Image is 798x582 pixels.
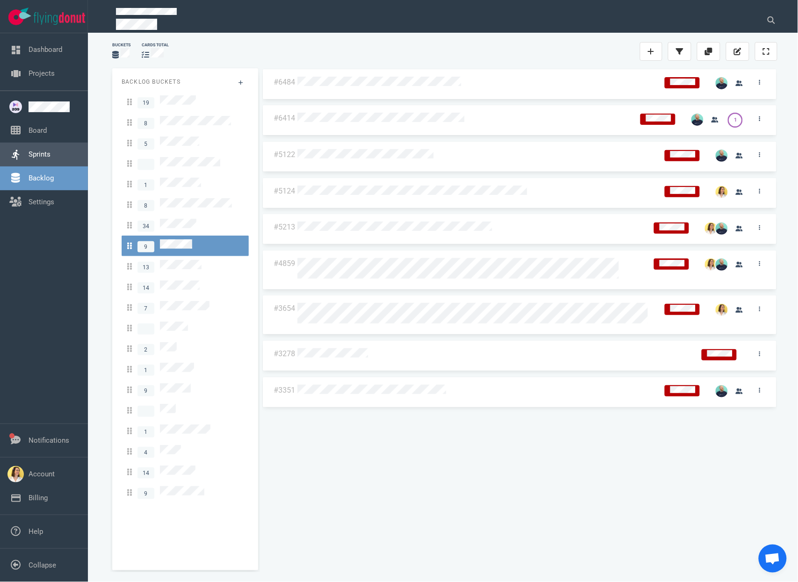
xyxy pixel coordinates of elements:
[138,138,154,150] span: 5
[705,223,717,235] img: 26
[122,380,249,400] a: 9
[29,174,54,182] a: Backlog
[122,194,249,215] a: 8
[29,126,47,135] a: Board
[716,259,728,271] img: 26
[138,221,154,232] span: 34
[759,545,787,573] div: Ouvrir le chat
[138,385,154,396] span: 9
[122,133,249,153] a: 5
[734,116,737,124] div: 1
[691,114,704,126] img: 26
[122,112,249,133] a: 8
[716,77,728,89] img: 26
[138,200,154,211] span: 8
[122,92,249,112] a: 19
[716,150,728,162] img: 26
[29,561,56,569] a: Collapse
[138,118,154,129] span: 8
[122,78,249,86] p: Backlog Buckets
[138,282,154,294] span: 14
[122,338,249,359] a: 2
[138,262,154,273] span: 13
[122,462,249,482] a: 14
[274,114,296,122] a: #6414
[122,482,249,503] a: 9
[274,223,296,231] a: #5213
[274,187,296,195] a: #5124
[29,494,48,502] a: Billing
[122,277,249,297] a: 14
[274,386,296,395] a: #3351
[274,150,296,159] a: #5122
[122,174,249,194] a: 1
[274,259,296,268] a: #4859
[122,297,249,318] a: 7
[138,365,154,376] span: 1
[138,97,154,108] span: 19
[716,186,728,198] img: 26
[274,349,296,358] a: #3278
[138,180,154,191] span: 1
[142,42,169,48] div: cards total
[138,488,154,499] span: 9
[274,304,296,313] a: #3654
[138,303,154,314] span: 7
[138,467,154,479] span: 14
[112,42,131,48] div: Buckets
[29,527,43,536] a: Help
[122,256,249,277] a: 13
[29,69,55,78] a: Projects
[122,441,249,462] a: 4
[138,447,154,458] span: 4
[122,215,249,236] a: 34
[29,470,55,478] a: Account
[29,150,51,158] a: Sprints
[716,223,728,235] img: 26
[29,198,54,206] a: Settings
[716,385,728,397] img: 26
[138,344,154,355] span: 2
[29,45,62,54] a: Dashboard
[705,259,717,271] img: 26
[716,304,728,316] img: 26
[34,12,85,25] img: Flying Donut text logo
[29,436,69,445] a: Notifications
[138,241,154,252] span: 9
[274,78,296,86] a: #6484
[122,236,249,256] a: 9
[122,421,249,441] a: 1
[122,359,249,380] a: 1
[138,426,154,438] span: 1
